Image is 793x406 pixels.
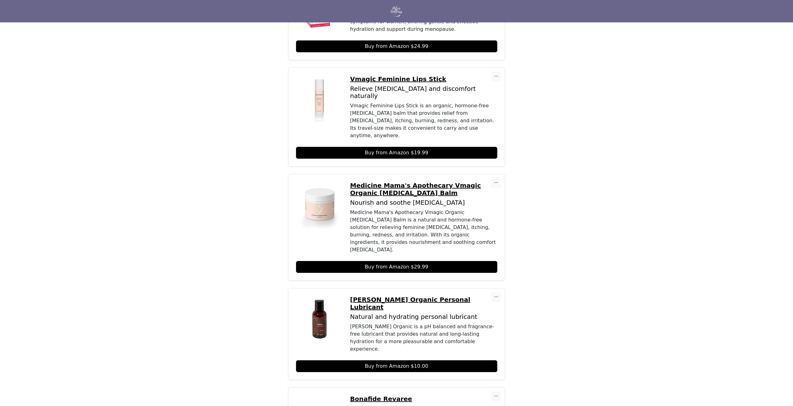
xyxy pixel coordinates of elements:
a: Medicine Mama's Apothecary Vmagic Organic [MEDICAL_DATA] Balm [350,182,497,197]
a: Buy from Amazon $29.99 [296,261,497,273]
img: Maude Shine Organic Personal Lubricant [296,296,343,343]
img: Pelvic Wellness & Physical Therapy [390,6,403,17]
a: Vmagic Feminine Lips Stick [350,75,497,83]
img: Medicine Mama's Apothecary Vmagic Organic Vulva Balm [296,182,343,228]
p: Nourish and soothe [MEDICAL_DATA] [350,199,497,206]
a: Buy from Amazon $24.99 [296,40,497,52]
div: Vmagic Feminine Lips Stick is an organic, hormone-free [MEDICAL_DATA] balm that provides relief f... [350,102,497,139]
a: Buy from Amazon $10.00 [296,360,497,372]
div: Medicine Mama's Apothecary Vmagic Organic [MEDICAL_DATA] Balm is a natural and hormone-free solut... [350,209,497,254]
p: Natural and hydrating personal lubricant [350,313,497,320]
a: Buy from Amazon $19.99 [296,147,497,159]
a: [PERSON_NAME] Organic Personal Lubricant [350,296,497,311]
div: [PERSON_NAME] Organic is a pH balanced and fragrance-free lubricant that provides natural and lon... [350,323,497,353]
img: Vmagic Feminine Lips Stick [296,75,343,122]
a: Bonafide Revaree [350,395,497,403]
p: Relieve [MEDICAL_DATA] and discomfort naturally [350,85,497,100]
